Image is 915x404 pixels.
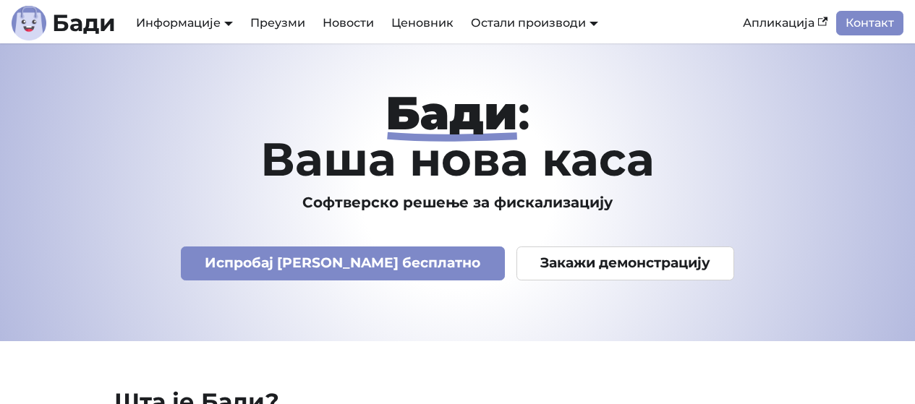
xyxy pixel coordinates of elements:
[471,16,598,30] a: Остали производи
[136,16,233,30] a: Информације
[383,11,462,35] a: Ценовник
[12,6,46,40] img: Лого
[52,12,116,35] b: Бади
[734,11,836,35] a: Апликација
[57,194,859,212] h3: Софтверско решење за фискализацију
[242,11,314,35] a: Преузми
[516,246,735,280] a: Закажи демонстрацију
[836,11,903,35] a: Контакт
[57,90,859,182] h1: : Ваша нова каса
[386,85,518,141] strong: Бади
[314,11,383,35] a: Новости
[12,6,116,40] a: ЛогоБади
[181,246,505,280] a: Испробај [PERSON_NAME] бесплатно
